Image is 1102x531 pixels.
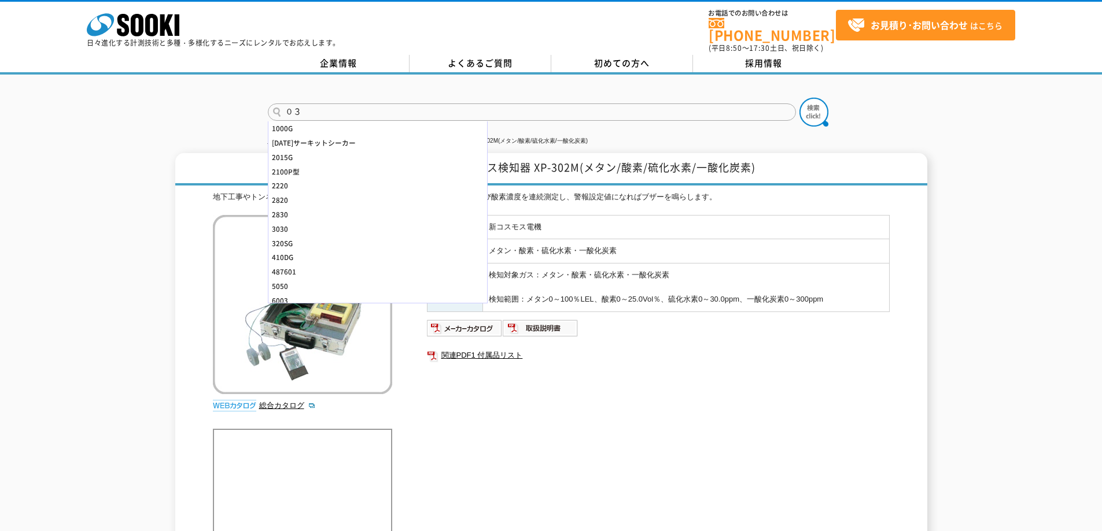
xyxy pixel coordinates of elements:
[482,239,889,263] td: メタン・酸素・硫化水素・一酸化炭素
[268,279,487,294] div: 5050
[259,401,316,410] a: 総合カタログ
[836,10,1015,40] a: お見積り･お問い合わせはこちら
[410,55,551,72] a: よくあるご質問
[871,18,968,32] strong: お見積り･お問い合わせ
[268,265,487,279] div: 487601
[726,43,742,53] span: 8:50
[503,326,578,335] a: 取扱説明書
[482,263,889,311] td: 検知対象ガス：メタン・酸素・硫化水素・一酸化炭素 検知範囲：メタン0～100％LEL、酸素0～25.0Vol％、硫化水素0～30.0ppm、一酸化炭素0～300ppm
[268,165,487,179] div: 2100P型
[709,43,823,53] span: (平日 ～ 土日、祝日除く)
[749,43,770,53] span: 17:30
[693,55,835,72] a: 採用情報
[268,193,487,207] div: 2820
[268,236,487,251] div: 320SG
[268,294,487,308] div: 6003
[427,319,503,337] img: メーカーカタログ
[87,39,340,46] p: 日々進化する計測技術と多種・多様化するニーズにレンタルでお応えします。
[427,326,503,335] a: メーカーカタログ
[268,136,487,150] div: [DATE]サーキットシーカー
[427,348,890,363] a: 関連PDF1 付属品リスト
[847,17,1003,34] span: はこちら
[482,215,889,239] td: 新コスモス電機
[551,55,693,72] a: 初めての方へ
[594,57,650,69] span: 初めての方へ
[799,98,828,127] img: btn_search.png
[412,135,588,147] li: マルチ型ガス検知器 XP-302M(メタン/酸素/硫化水素/一酸化炭素)
[213,400,256,411] img: webカタログ
[503,319,578,337] img: 取扱説明書
[709,18,836,42] a: [PHONE_NUMBER]
[268,150,487,165] div: 2015G
[268,121,487,136] div: 1000G
[268,103,796,121] input: 商品名、型式、NETIS番号を入力してください
[432,159,755,175] span: マルチ型ガス検知器 XP-302M(メタン/酸素/硫化水素/一酸化炭素)
[709,10,836,17] span: お電話でのお問い合わせは
[268,179,487,193] div: 2220
[268,222,487,236] div: 3030
[268,207,487,222] div: 2830
[213,191,890,203] div: 地下工事やトンネル内での作業中に発生するメタン、硫化水素、一酸化炭素および酸素濃度を連続測定し、警報設定値になればブザーを鳴らします。
[268,250,487,265] div: 410DG
[213,215,392,394] img: マルチ型ガス検知器 XP-302M(メタン/酸素/硫化水素/一酸化炭素)
[268,55,410,72] a: 企業情報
